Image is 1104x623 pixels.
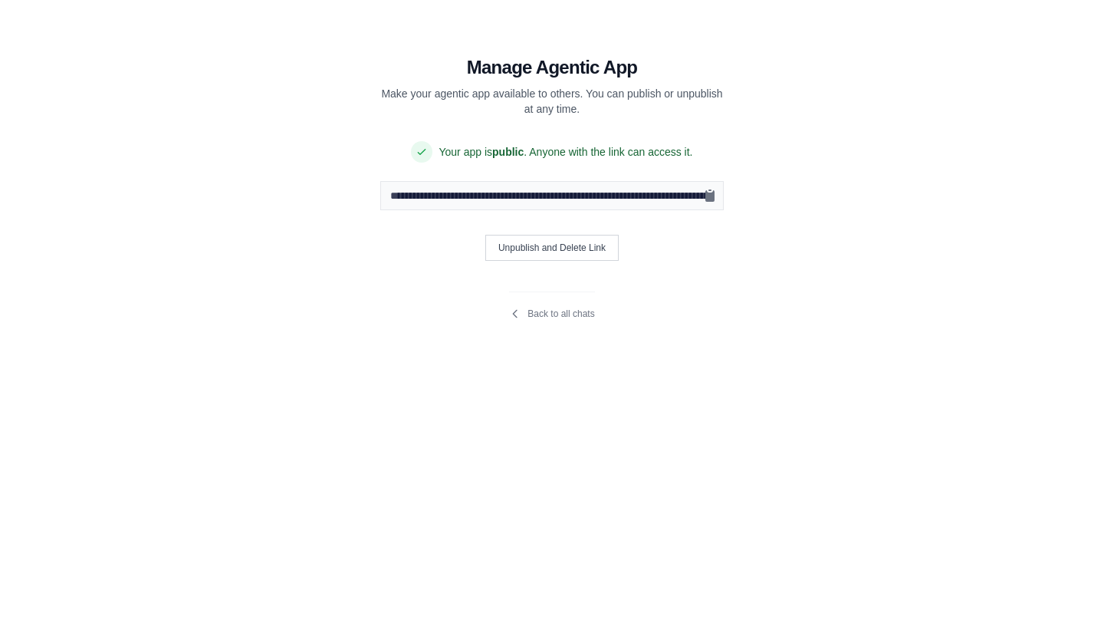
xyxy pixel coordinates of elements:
[509,308,594,320] a: Back to all chats
[492,146,524,158] span: public
[467,55,638,80] h1: Manage Agentic App
[702,188,718,203] button: Copy public URL
[485,235,619,261] button: Unpublish and Delete Link
[439,144,692,160] span: Your app is . Anyone with the link can access it.
[380,86,724,117] p: Make your agentic app available to others. You can publish or unpublish at any time.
